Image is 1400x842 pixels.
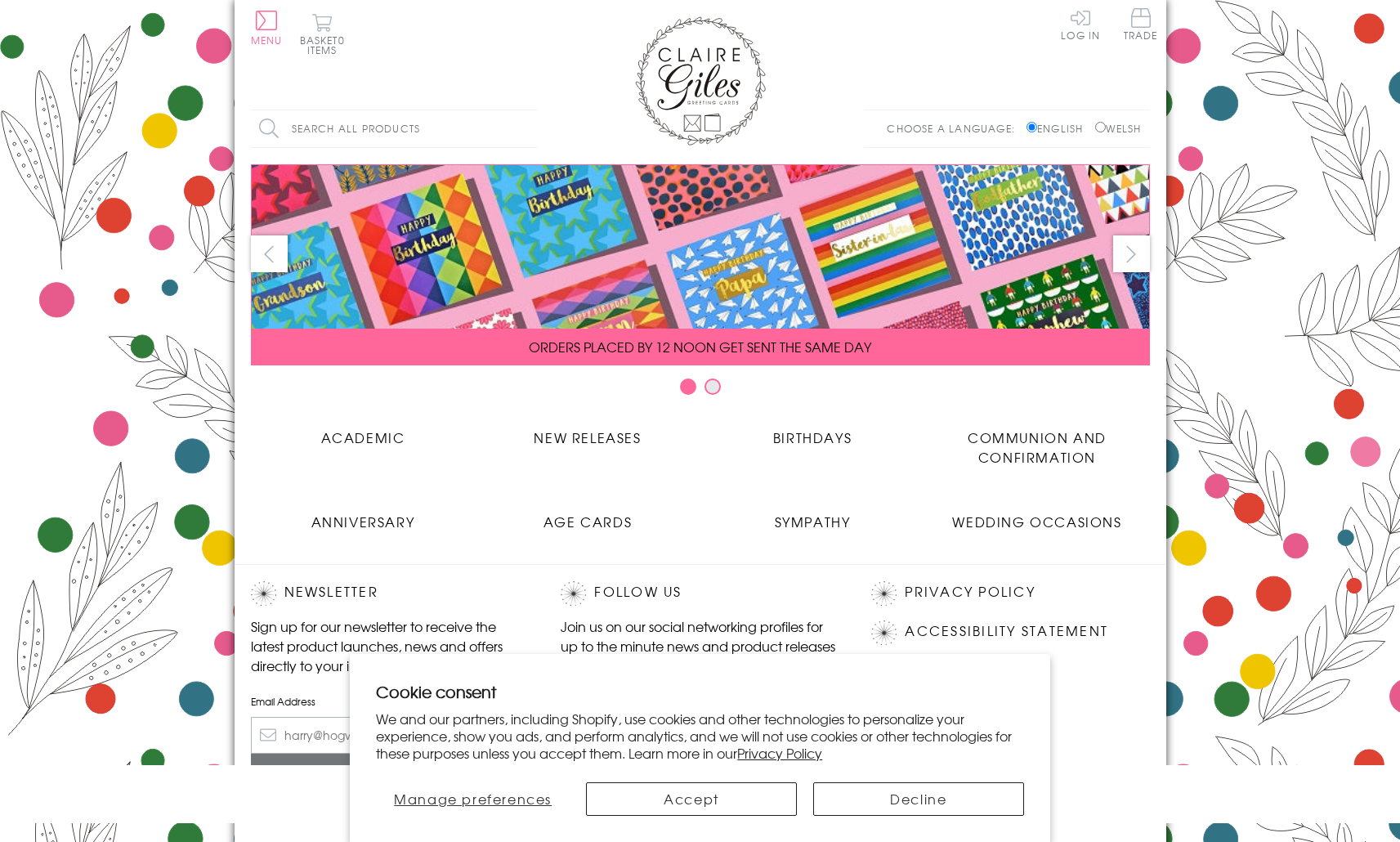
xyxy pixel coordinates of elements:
[251,499,476,531] a: Anniversary
[251,33,283,47] span: Menu
[543,512,632,531] span: Age Cards
[251,717,529,754] input: harry@hogwarts.edu
[968,428,1107,467] span: Communion and Confirmation
[700,415,925,447] a: Birthdays
[1113,235,1150,272] button: next
[1124,8,1158,43] a: Trade
[251,415,476,447] a: Academic
[925,415,1150,467] a: Communion and Confirmation
[376,782,570,816] button: Manage preferences
[561,616,839,675] p: Join us on our social networking profiles for up to the minute news and product releases the mome...
[704,378,721,395] button: Carousel Page 2
[813,782,1024,816] button: Decline
[251,581,529,606] h2: Newsletter
[952,512,1121,531] span: Wedding Occasions
[251,110,537,147] input: Search all products
[376,710,1024,761] p: We and our partners, including Shopify, use cookies and other technologies to personalize your ex...
[1095,122,1106,132] input: Welsh
[251,694,529,709] label: Email Address
[476,499,700,531] a: Age Cards
[251,754,529,790] input: Subscribe
[1027,122,1037,132] input: English
[311,512,415,531] span: Anniversary
[586,782,797,816] button: Accept
[905,620,1108,643] a: Accessibility Statement
[775,512,851,531] span: Sympathy
[300,13,345,55] button: Basket0 items
[561,581,839,606] h2: Follow Us
[1061,8,1100,40] a: Log In
[394,789,552,808] span: Manage preferences
[680,378,696,395] button: Carousel Page 1 (Current Slide)
[521,110,537,147] input: Search
[251,616,529,675] p: Sign up for our newsletter to receive the latest product launches, news and offers directly to yo...
[376,680,1024,703] h2: Cookie consent
[635,16,766,146] img: Claire Giles Greetings Cards
[925,499,1150,531] a: Wedding Occasions
[534,428,641,447] span: New Releases
[251,11,283,45] button: Menu
[887,121,1023,136] p: Choose a language:
[251,378,1150,403] div: Carousel Pagination
[737,743,822,763] a: Privacy Policy
[529,337,871,356] span: ORDERS PLACED BY 12 NOON GET SENT THE SAME DAY
[773,428,852,447] span: Birthdays
[307,33,345,57] span: 0 items
[700,499,925,531] a: Sympathy
[251,235,288,272] button: prev
[1095,121,1142,136] label: Welsh
[1124,8,1158,40] span: Trade
[321,428,405,447] span: Academic
[905,581,1035,603] a: Privacy Policy
[1027,121,1091,136] label: English
[476,415,700,447] a: New Releases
